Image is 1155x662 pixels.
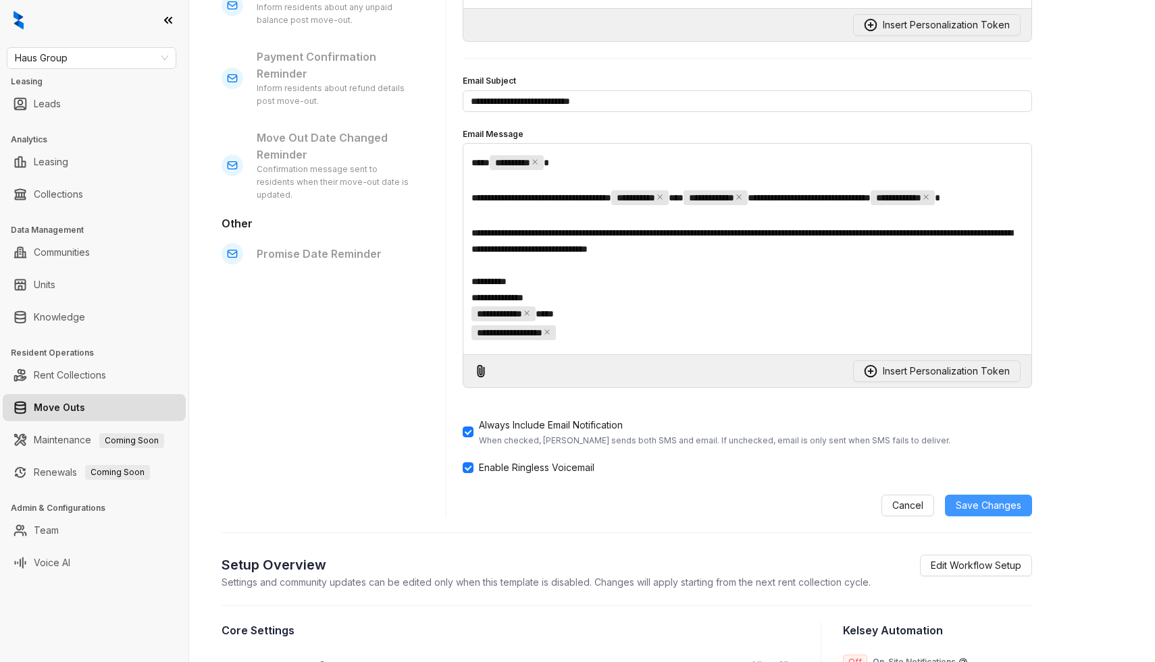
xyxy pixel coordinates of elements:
[249,40,424,116] div: Payment Confirmation Reminder
[463,75,1032,88] h4: Email Subject
[3,148,186,175] li: Leasing
[11,347,188,359] h3: Resident Operations
[34,549,70,576] a: Voice AI
[3,549,186,576] li: Voice AI
[843,622,1032,638] h3: Kelsey Automation
[99,433,164,448] span: Coming Soon
[523,310,530,316] button: close
[222,555,871,575] h2: Setup Overview
[257,130,416,163] p: Move Out Date Changed Reminder
[34,517,59,544] a: Team
[479,435,950,446] div: When checked, [PERSON_NAME] sends both SMS and email. If unchecked, email is only sent when SMS f...
[881,495,934,516] button: Cancel
[892,498,923,513] span: Cancel
[853,14,1021,36] button: Insert Personalization Token
[249,238,424,271] div: Promise Date Reminder
[544,329,550,335] button: close
[883,18,1010,32] span: Insert Personalization Token
[532,159,538,165] button: close
[11,134,188,146] h3: Analytics
[257,246,416,263] p: Promise Date Reminder
[15,48,168,68] span: Haus Group
[34,90,61,117] a: Leads
[11,224,188,236] h3: Data Management
[14,11,24,30] img: logo
[34,362,106,389] a: Rent Collections
[931,558,1021,573] span: Edit Workflow Setup
[920,555,1032,576] a: Edit Workflow Setup
[249,121,424,210] div: Move Out Date Changed Reminder
[3,459,186,486] li: Renewals
[473,460,600,475] span: Enable Ringless Voicemail
[34,459,150,486] a: RenewalsComing Soon
[11,502,188,514] h3: Admin & Configurations
[34,271,55,298] a: Units
[657,194,663,200] button: close
[257,1,416,27] div: Inform residents about any unpaid balance post move-out.
[257,82,416,108] div: Inform residents about refund details post move-out.
[34,148,68,175] a: Leasing
[257,163,416,202] div: Confirmation message sent to residents when their move-out date is updated.
[34,304,85,331] a: Knowledge
[3,90,186,117] li: Leads
[956,498,1021,513] span: Save Changes
[3,517,186,544] li: Team
[34,394,85,421] a: Move Outs
[736,194,742,200] button: close
[34,181,83,208] a: Collections
[3,304,186,331] li: Knowledge
[34,239,90,266] a: Communities
[3,181,186,208] li: Collections
[463,128,1032,141] h4: Email Message
[257,49,416,82] p: Payment Confirmation Reminder
[3,239,186,266] li: Communities
[883,364,1010,379] span: Insert Personalization Token
[3,271,186,298] li: Units
[85,465,150,480] span: Coming Soon
[11,76,188,88] h3: Leasing
[222,622,799,638] h3: Core Settings
[945,495,1032,516] button: Save Changes
[3,394,186,421] li: Move Outs
[222,215,424,232] h3: Other
[3,362,186,389] li: Rent Collections
[222,575,871,589] p: Settings and community updates can be edited only when this template is disabled. Changes will ap...
[923,194,929,200] button: close
[3,426,186,453] li: Maintenance
[479,418,950,433] div: Always Include Email Notification
[853,360,1021,382] button: Insert Personalization Token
